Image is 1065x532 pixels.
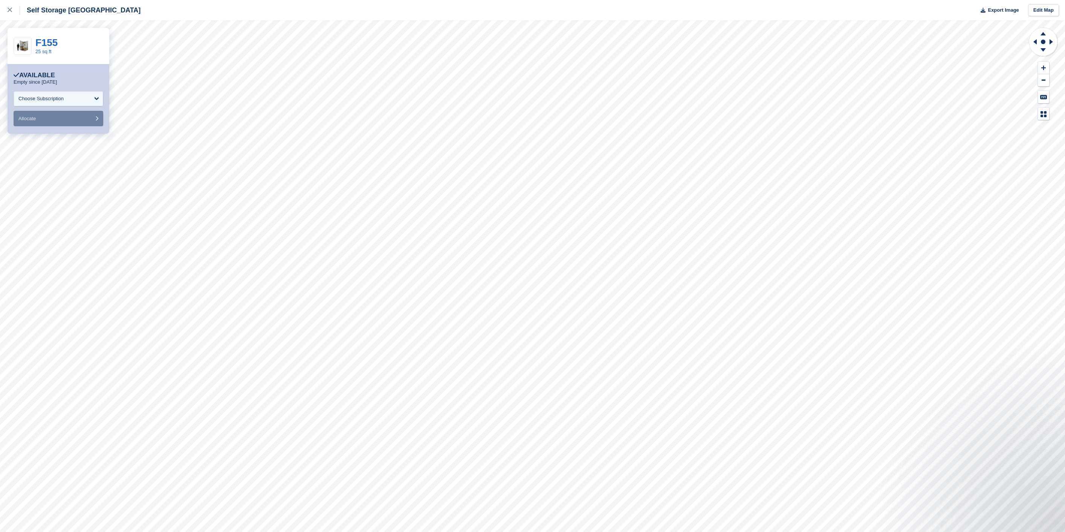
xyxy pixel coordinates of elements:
[1038,62,1049,74] button: Zoom In
[1038,108,1049,120] button: Map Legend
[18,95,64,102] div: Choose Subscription
[1028,4,1059,17] a: Edit Map
[14,40,31,53] img: 25-sqft-unit.jpg
[20,6,141,15] div: Self Storage [GEOGRAPHIC_DATA]
[35,49,52,54] a: 25 sq ft
[14,79,57,85] p: Empty since [DATE]
[14,72,55,79] div: Available
[18,116,36,121] span: Allocate
[976,4,1019,17] button: Export Image
[988,6,1019,14] span: Export Image
[35,37,58,48] a: F155
[1038,91,1049,103] button: Keyboard Shortcuts
[1038,74,1049,87] button: Zoom Out
[14,111,103,126] button: Allocate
